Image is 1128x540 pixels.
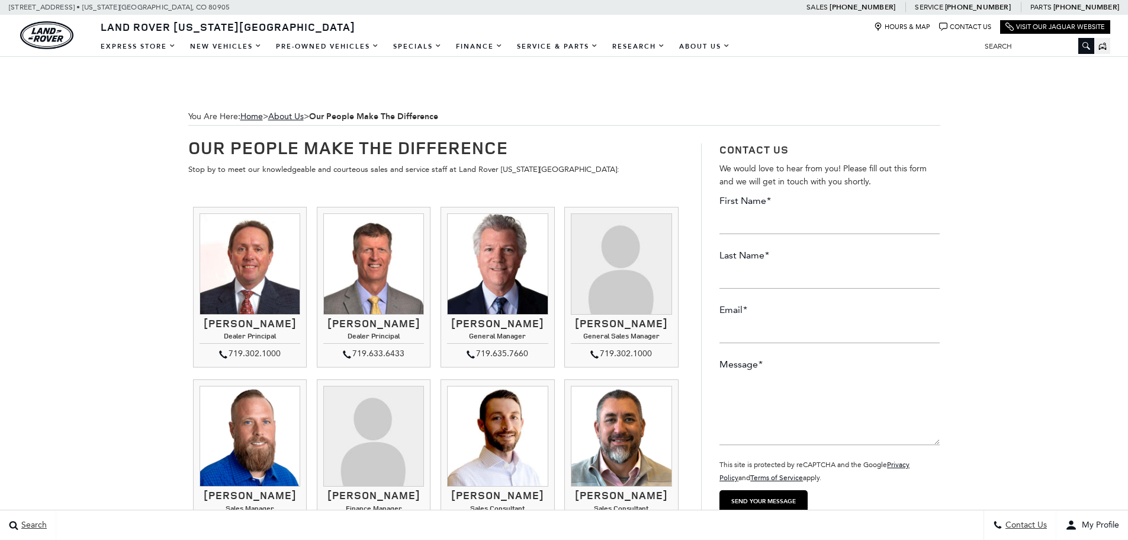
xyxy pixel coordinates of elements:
h3: [PERSON_NAME] [323,318,424,330]
span: Parts [1030,3,1052,11]
a: EXPRESS STORE [94,36,183,57]
span: Search [18,520,47,531]
h3: [PERSON_NAME] [323,490,424,501]
h3: [PERSON_NAME] [571,490,671,501]
div: 719.302.1000 [200,347,300,361]
img: Mike Jorgensen [323,213,424,314]
a: Service & Parts [510,36,605,57]
img: Thom Buckley [200,213,300,314]
h4: General Sales Manager [571,332,671,343]
label: Message [719,358,763,371]
a: About Us [268,111,304,122]
label: Last Name [719,249,769,262]
a: Terms of Service [750,474,803,482]
h4: Sales Consultant [571,504,671,516]
a: About Us [672,36,737,57]
span: You Are Here: [188,108,940,126]
a: Finance [449,36,510,57]
a: Contact Us [939,23,991,31]
h3: [PERSON_NAME] [200,318,300,330]
button: user-profile-menu [1056,510,1128,540]
div: 719.302.1000 [571,347,671,361]
input: Search [976,39,1094,53]
h4: Sales Consultant [447,504,548,516]
img: Trebor Alvord [571,386,671,487]
a: Home [240,111,263,122]
h4: General Manager [447,332,548,343]
img: Kevin Heim [447,386,548,487]
h1: Our People Make The Difference [188,138,684,157]
h4: Dealer Principal [200,332,300,343]
span: Land Rover [US_STATE][GEOGRAPHIC_DATA] [101,20,355,34]
img: Land Rover [20,21,73,49]
span: Sales [806,3,828,11]
a: [STREET_ADDRESS] • [US_STATE][GEOGRAPHIC_DATA], CO 80905 [9,3,230,11]
a: Research [605,36,672,57]
img: Stephanie Davis [323,386,424,487]
small: This site is protected by reCAPTCHA and the Google and apply. [719,461,910,482]
strong: Our People Make The Difference [309,111,438,122]
a: [PHONE_NUMBER] [830,2,895,12]
a: Specials [386,36,449,57]
div: 719.635.7660 [447,347,548,361]
input: Send your message [719,490,808,513]
label: Email [719,303,747,317]
img: Kimberley Zacharias [571,213,671,314]
img: Jesse Lyon [200,386,300,487]
a: [PHONE_NUMBER] [1053,2,1119,12]
p: Stop by to meet our knowledgeable and courteous sales and service staff at Land Rover [US_STATE][... [188,163,684,176]
div: Breadcrumbs [188,108,940,126]
nav: Main Navigation [94,36,737,57]
div: 719.633.6433 [323,347,424,361]
span: > [240,111,438,122]
a: Pre-Owned Vehicles [269,36,386,57]
h4: Dealer Principal [323,332,424,343]
h4: Finance Manager [323,504,424,516]
span: Service [915,3,943,11]
span: My Profile [1077,520,1119,531]
h3: [PERSON_NAME] [200,490,300,501]
h3: [PERSON_NAME] [571,318,671,330]
img: Ray Reilly [447,213,548,314]
h4: Sales Manager [200,504,300,516]
a: New Vehicles [183,36,269,57]
h3: Contact Us [719,143,940,156]
span: Contact Us [1002,520,1047,531]
h3: [PERSON_NAME] [447,318,548,330]
span: We would love to hear from you! Please fill out this form and we will get in touch with you shortly. [719,164,927,187]
a: Hours & Map [874,23,930,31]
label: First Name [719,194,771,207]
a: [PHONE_NUMBER] [945,2,1011,12]
a: Land Rover [US_STATE][GEOGRAPHIC_DATA] [94,20,362,34]
span: > [268,111,438,122]
a: Visit Our Jaguar Website [1005,23,1105,31]
a: land-rover [20,21,73,49]
h3: [PERSON_NAME] [447,490,548,501]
